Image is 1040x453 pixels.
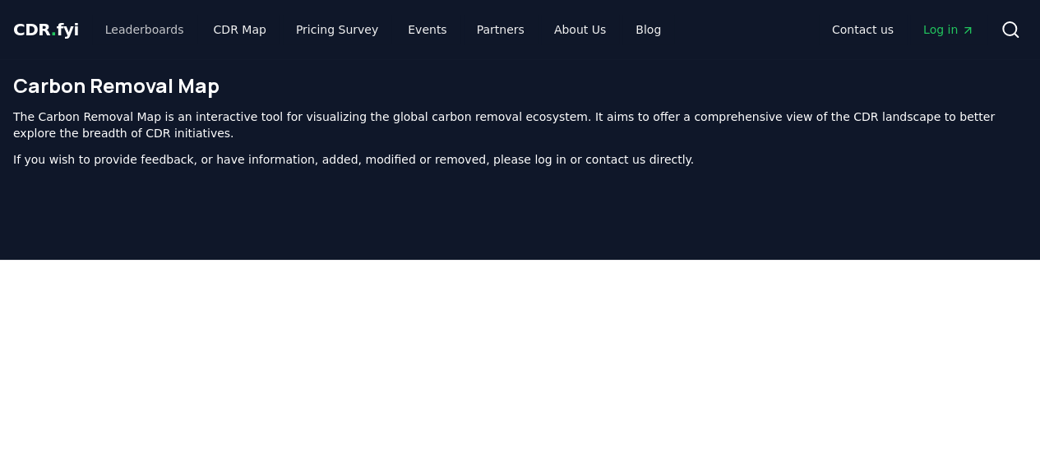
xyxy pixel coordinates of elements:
a: Leaderboards [92,15,197,44]
p: If you wish to provide feedback, or have information, added, modified or removed, please log in o... [13,151,1027,168]
a: About Us [541,15,619,44]
h1: Carbon Removal Map [13,72,1027,99]
a: CDR.fyi [13,18,79,41]
a: CDR Map [201,15,280,44]
a: Partners [464,15,538,44]
span: . [51,20,57,39]
a: Events [395,15,460,44]
a: Pricing Survey [283,15,391,44]
span: Log in [923,21,974,38]
nav: Main [92,15,674,44]
a: Blog [622,15,674,44]
span: CDR fyi [13,20,79,39]
a: Contact us [819,15,907,44]
a: Log in [910,15,987,44]
p: The Carbon Removal Map is an interactive tool for visualizing the global carbon removal ecosystem... [13,109,1027,141]
nav: Main [819,15,987,44]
